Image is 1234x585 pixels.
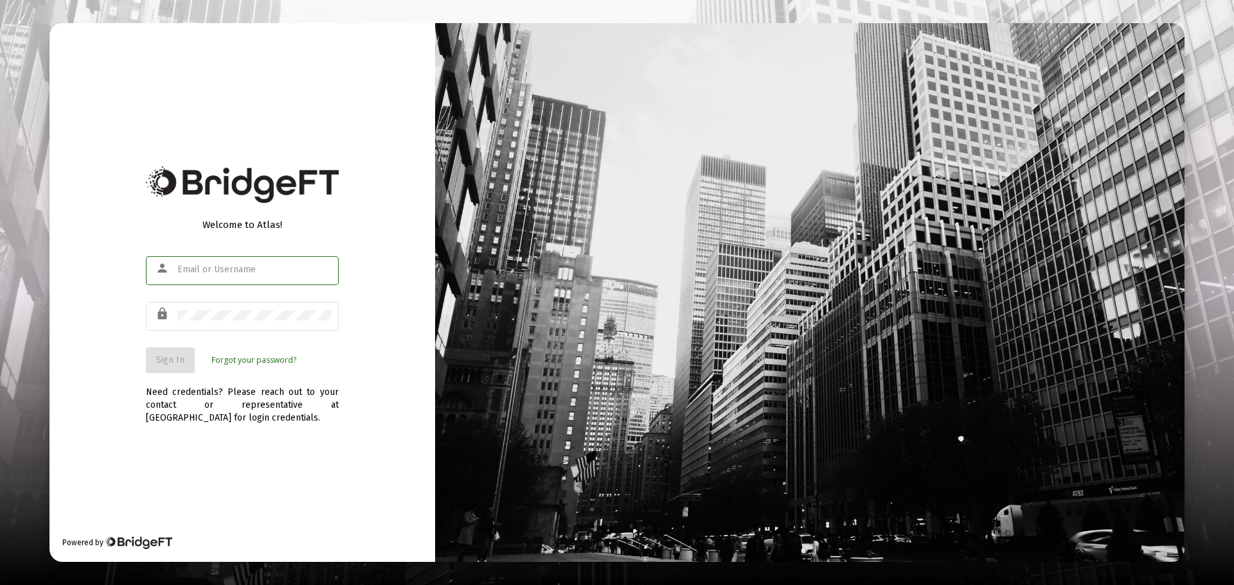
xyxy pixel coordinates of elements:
span: Sign In [156,354,184,365]
input: Email or Username [177,265,332,275]
img: Bridge Financial Technology Logo [105,536,172,549]
button: Sign In [146,347,195,373]
img: Bridge Financial Technology Logo [146,166,339,203]
div: Powered by [62,536,172,549]
div: Need credentials? Please reach out to your contact or representative at [GEOGRAPHIC_DATA] for log... [146,373,339,424]
div: Welcome to Atlas! [146,218,339,231]
mat-icon: person [156,261,171,276]
mat-icon: lock [156,306,171,322]
a: Forgot your password? [211,354,296,367]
